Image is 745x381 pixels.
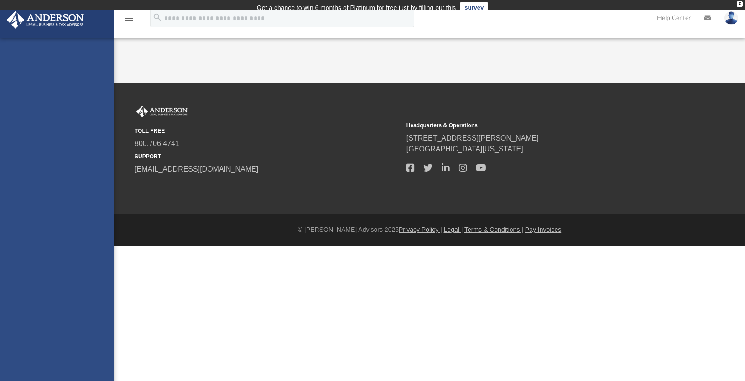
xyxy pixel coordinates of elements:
a: Legal | [444,226,463,233]
a: Terms & Conditions | [464,226,523,233]
i: search [152,12,162,22]
a: Privacy Policy | [399,226,442,233]
a: 800.706.4741 [135,140,179,147]
a: [GEOGRAPHIC_DATA][US_STATE] [406,145,523,153]
a: [EMAIL_ADDRESS][DOMAIN_NAME] [135,165,258,173]
img: Anderson Advisors Platinum Portal [135,106,189,118]
a: Pay Invoices [525,226,561,233]
a: [STREET_ADDRESS][PERSON_NAME] [406,134,539,142]
a: menu [123,17,134,24]
small: Headquarters & Operations [406,121,672,130]
div: Get a chance to win 6 months of Platinum for free just by filling out this [257,2,456,13]
a: survey [460,2,488,13]
img: Anderson Advisors Platinum Portal [4,11,87,29]
i: menu [123,13,134,24]
div: close [737,1,743,7]
div: © [PERSON_NAME] Advisors 2025 [114,225,745,235]
small: SUPPORT [135,152,400,161]
small: TOLL FREE [135,127,400,135]
img: User Pic [724,11,738,25]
